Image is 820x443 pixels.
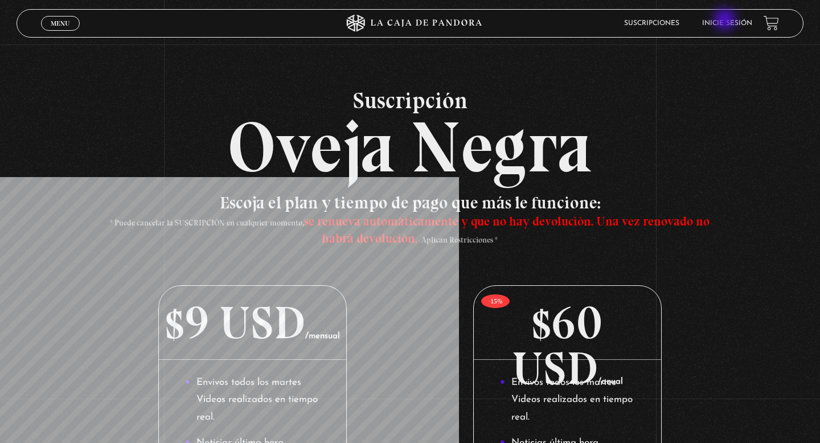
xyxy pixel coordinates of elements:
[47,29,74,37] span: Cerrar
[500,374,635,426] li: Envivos todos los martes Videos realizados en tiempo real.
[17,89,803,112] span: Suscripción
[304,214,710,246] span: se renueva automáticamente y que no hay devolución. Una vez renovado no habrá devolución.
[624,20,679,27] a: Suscripciones
[702,20,752,27] a: Inicie sesión
[185,374,320,426] li: Envivos todos los martes Videos realizados en tiempo real.
[95,194,725,245] h3: Escoja el plan y tiempo de pago que más le funcione:
[305,332,340,341] span: /mensual
[159,286,347,360] p: $9 USD
[51,20,69,27] span: Menu
[764,15,779,31] a: View your shopping cart
[17,89,803,183] h2: Oveja Negra
[110,218,710,245] span: * Puede cancelar la SUSCRIPCIÓN en cualquier momento, - Aplican Restricciones *
[474,286,662,360] p: $60 USD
